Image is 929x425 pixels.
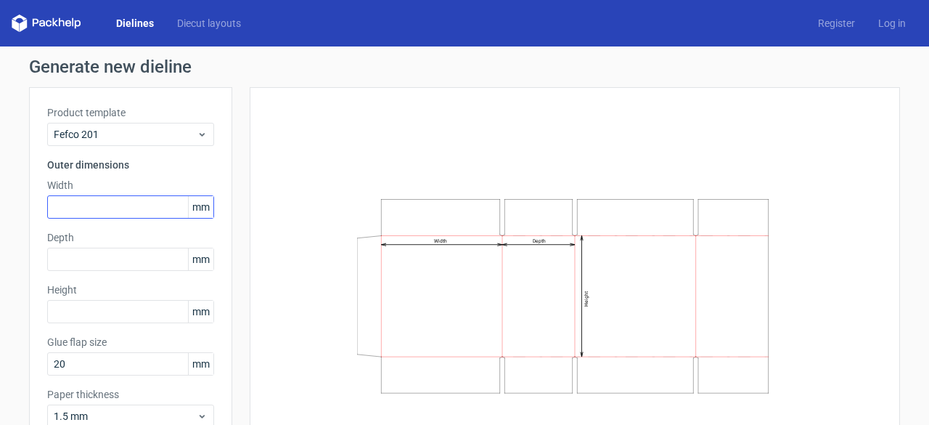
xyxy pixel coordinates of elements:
[188,248,213,270] span: mm
[533,238,546,244] text: Depth
[188,196,213,218] span: mm
[47,387,214,402] label: Paper thickness
[188,353,213,375] span: mm
[584,291,589,307] text: Height
[47,230,214,245] label: Depth
[434,238,447,244] text: Width
[47,105,214,120] label: Product template
[47,335,214,349] label: Glue flap size
[54,127,197,142] span: Fefco 201
[47,158,214,172] h3: Outer dimensions
[188,301,213,323] span: mm
[47,178,214,193] label: Width
[806,16,867,31] a: Register
[867,16,917,31] a: Log in
[29,58,900,76] h1: Generate new dieline
[105,16,165,31] a: Dielines
[47,283,214,297] label: Height
[54,409,197,424] span: 1.5 mm
[165,16,253,31] a: Diecut layouts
